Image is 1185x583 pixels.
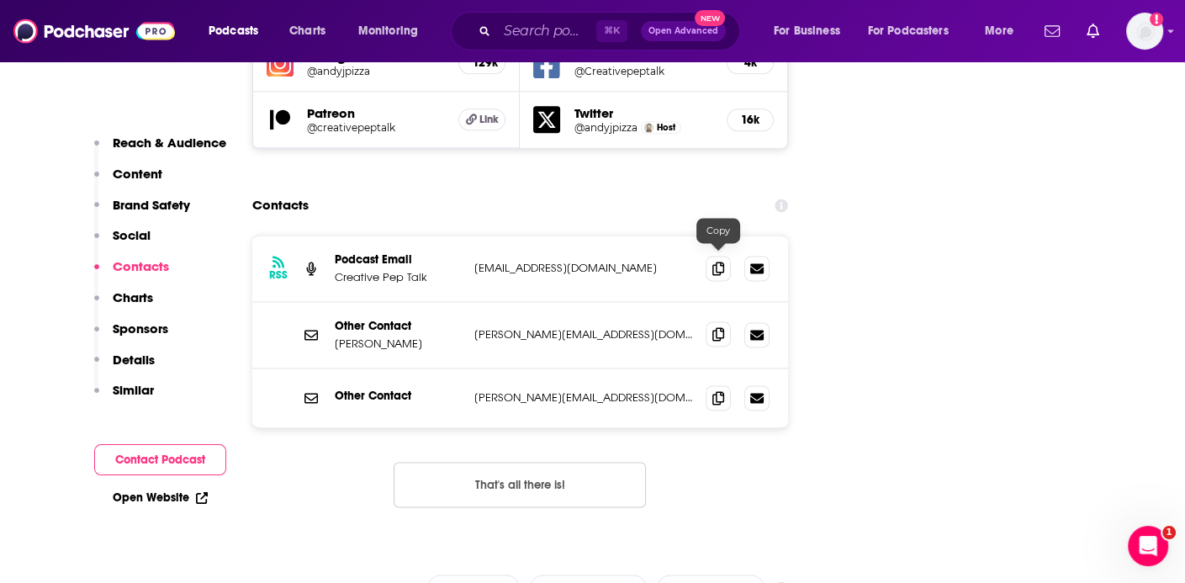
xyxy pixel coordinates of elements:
div: Copy [696,218,740,243]
button: Nothing here. [394,462,646,507]
span: Open Advanced [648,27,718,35]
span: ⌘ K [596,20,627,42]
h5: 16k [741,113,759,127]
svg: Add a profile image [1150,13,1163,26]
h5: Patreon [307,105,446,121]
button: Contacts [94,258,169,289]
p: Reach & Audience [113,135,226,151]
button: Brand Safety [94,197,190,228]
p: Sponsors [113,321,168,337]
button: Reach & Audience [94,135,226,166]
button: open menu [197,18,280,45]
p: Creative Pep Talk [335,270,461,284]
span: 1 [1162,526,1176,539]
button: Charts [94,289,153,321]
p: Podcast Email [335,252,461,267]
span: More [985,19,1013,43]
button: open menu [973,18,1034,45]
h2: Contacts [252,189,309,221]
p: [EMAIL_ADDRESS][DOMAIN_NAME] [474,261,693,275]
p: Charts [113,289,153,305]
input: Search podcasts, credits, & more... [497,18,596,45]
span: For Podcasters [868,19,949,43]
button: Content [94,166,162,197]
span: For Business [774,19,840,43]
a: @creativepeptalk [307,121,446,134]
p: [PERSON_NAME][EMAIL_ADDRESS][DOMAIN_NAME] [474,327,693,342]
button: Social [94,227,151,258]
a: @Creativepeptalk [574,65,713,77]
button: Details [94,352,155,383]
button: open menu [347,18,440,45]
span: Monitoring [358,19,418,43]
span: Host [657,122,675,133]
span: Podcasts [209,19,258,43]
a: @andyjpizza [574,121,637,134]
p: [PERSON_NAME] [335,337,461,351]
a: Charts [278,18,336,45]
img: iconImage [267,50,294,77]
iframe: Intercom live chat [1128,526,1168,566]
button: Similar [94,382,154,413]
p: [PERSON_NAME][EMAIL_ADDRESS][DOMAIN_NAME] [474,390,693,405]
div: Search podcasts, credits, & more... [467,12,756,50]
p: Brand Safety [113,197,190,213]
span: Charts [289,19,325,43]
h5: 129k [473,56,491,70]
h5: Twitter [574,105,713,121]
button: Sponsors [94,321,168,352]
p: Contacts [113,258,169,274]
a: @andyjpizza [307,65,446,77]
p: Details [113,352,155,368]
button: Contact Podcast [94,444,226,475]
button: Open AdvancedNew [641,21,726,41]
button: open menu [762,18,861,45]
a: Open Website [113,490,208,505]
img: Andy J. Miller [644,123,653,132]
span: New [695,10,725,26]
button: Show profile menu [1126,13,1163,50]
span: Link [479,113,499,126]
h3: RSS [269,268,288,282]
button: open menu [857,18,973,45]
p: Other Contact [335,389,461,403]
a: Show notifications dropdown [1038,17,1066,45]
a: Link [458,109,505,130]
p: Content [113,166,162,182]
p: Similar [113,382,154,398]
h5: 4k [741,56,759,70]
img: User Profile [1126,13,1163,50]
p: Social [113,227,151,243]
span: Logged in as pstanton [1126,13,1163,50]
img: Podchaser - Follow, Share and Rate Podcasts [13,15,175,47]
a: Show notifications dropdown [1080,17,1106,45]
p: Other Contact [335,319,461,333]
